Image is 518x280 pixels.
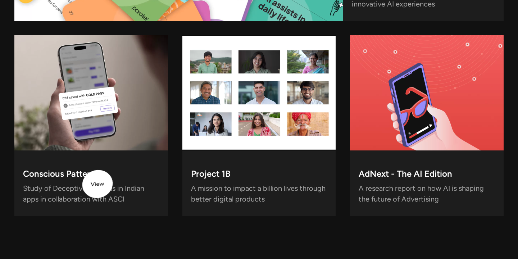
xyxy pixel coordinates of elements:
a: AdNext - The AI EditionA research report on how AI is shaping the future of Advertising [350,35,504,216]
a: Project 1BA mission to impact a billion lives through better digital products [182,35,336,216]
h3: Conscious Patterns [23,171,99,180]
h3: AdNext - The AI Edition [359,171,452,180]
h3: Project 1B [191,171,231,180]
a: Conscious PatternsStudy of Deceptive Patterns in Indian apps in collaboration with ASCI [14,35,168,216]
p: Study of Deceptive Patterns in Indian apps in collaboration with ASCI [23,186,159,204]
p: A research report on how AI is shaping the future of Advertising [359,186,495,204]
p: A mission to impact a billion lives through better digital products [191,186,327,204]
